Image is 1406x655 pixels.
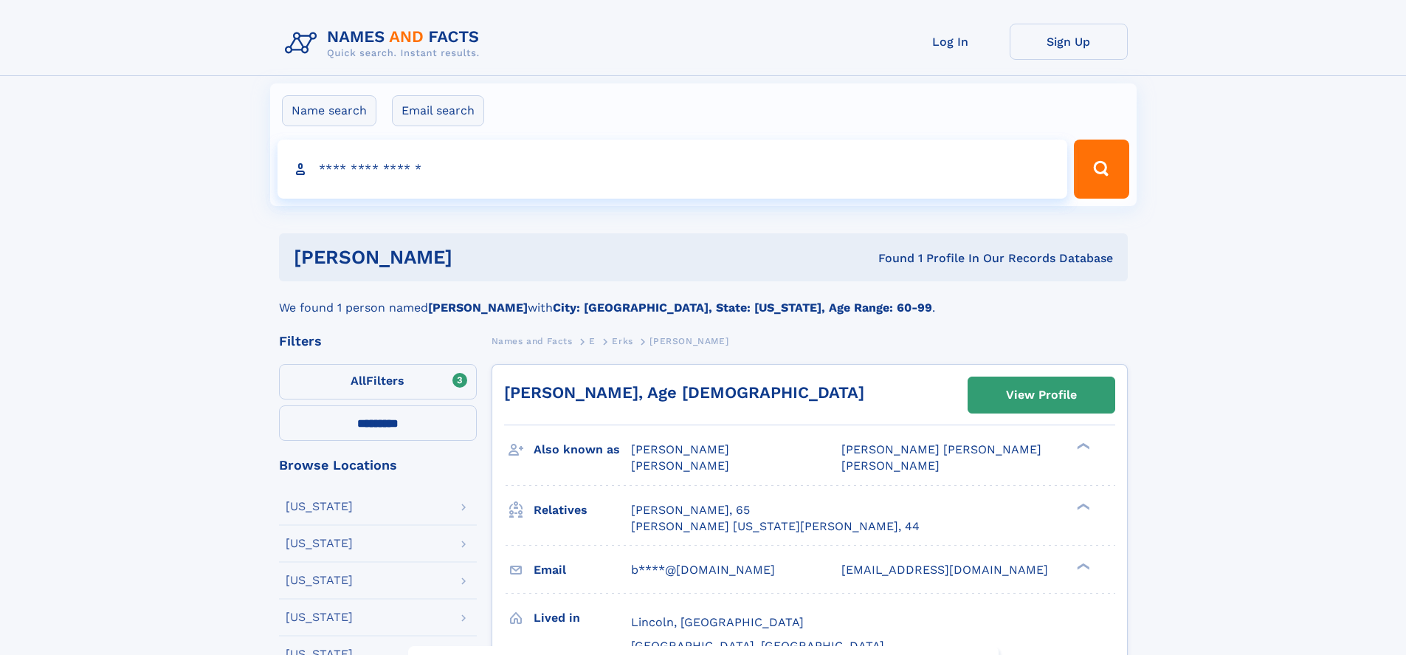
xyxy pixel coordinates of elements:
a: [PERSON_NAME] [US_STATE][PERSON_NAME], 44 [631,518,920,535]
div: [US_STATE] [286,501,353,512]
label: Email search [392,95,484,126]
input: search input [278,140,1068,199]
a: Log In [892,24,1010,60]
span: [GEOGRAPHIC_DATA], [GEOGRAPHIC_DATA] [631,639,884,653]
span: [PERSON_NAME] [841,459,940,473]
h3: Relatives [534,498,631,523]
span: Lincoln, [GEOGRAPHIC_DATA] [631,615,804,629]
span: E [589,336,596,346]
span: [PERSON_NAME] [631,459,729,473]
div: ❯ [1073,442,1091,451]
a: E [589,332,596,350]
a: Erks [612,332,633,350]
h3: Also known as [534,437,631,462]
div: [US_STATE] [286,538,353,549]
span: Erks [612,336,633,346]
span: [EMAIL_ADDRESS][DOMAIN_NAME] [841,563,1048,577]
b: City: [GEOGRAPHIC_DATA], State: [US_STATE], Age Range: 60-99 [553,301,932,315]
div: ❯ [1073,561,1091,571]
span: [PERSON_NAME] [631,442,729,456]
b: [PERSON_NAME] [428,301,528,315]
div: [US_STATE] [286,575,353,586]
h3: Email [534,558,631,583]
h1: [PERSON_NAME] [294,248,666,267]
a: Sign Up [1010,24,1128,60]
div: Found 1 Profile In Our Records Database [665,250,1113,267]
span: All [351,374,366,388]
div: ❯ [1073,501,1091,511]
div: We found 1 person named with . [279,281,1128,317]
a: View Profile [968,377,1114,413]
img: Logo Names and Facts [279,24,492,64]
div: Browse Locations [279,459,477,472]
label: Filters [279,364,477,399]
span: [PERSON_NAME] [649,336,728,346]
div: Filters [279,335,477,348]
h3: Lived in [534,606,631,631]
span: [PERSON_NAME] [PERSON_NAME] [841,442,1041,456]
a: [PERSON_NAME], 65 [631,502,750,518]
button: Search Button [1074,140,1128,199]
div: View Profile [1006,378,1077,412]
a: Names and Facts [492,332,573,350]
a: [PERSON_NAME], Age [DEMOGRAPHIC_DATA] [504,383,864,402]
label: Name search [282,95,376,126]
div: [US_STATE] [286,611,353,623]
